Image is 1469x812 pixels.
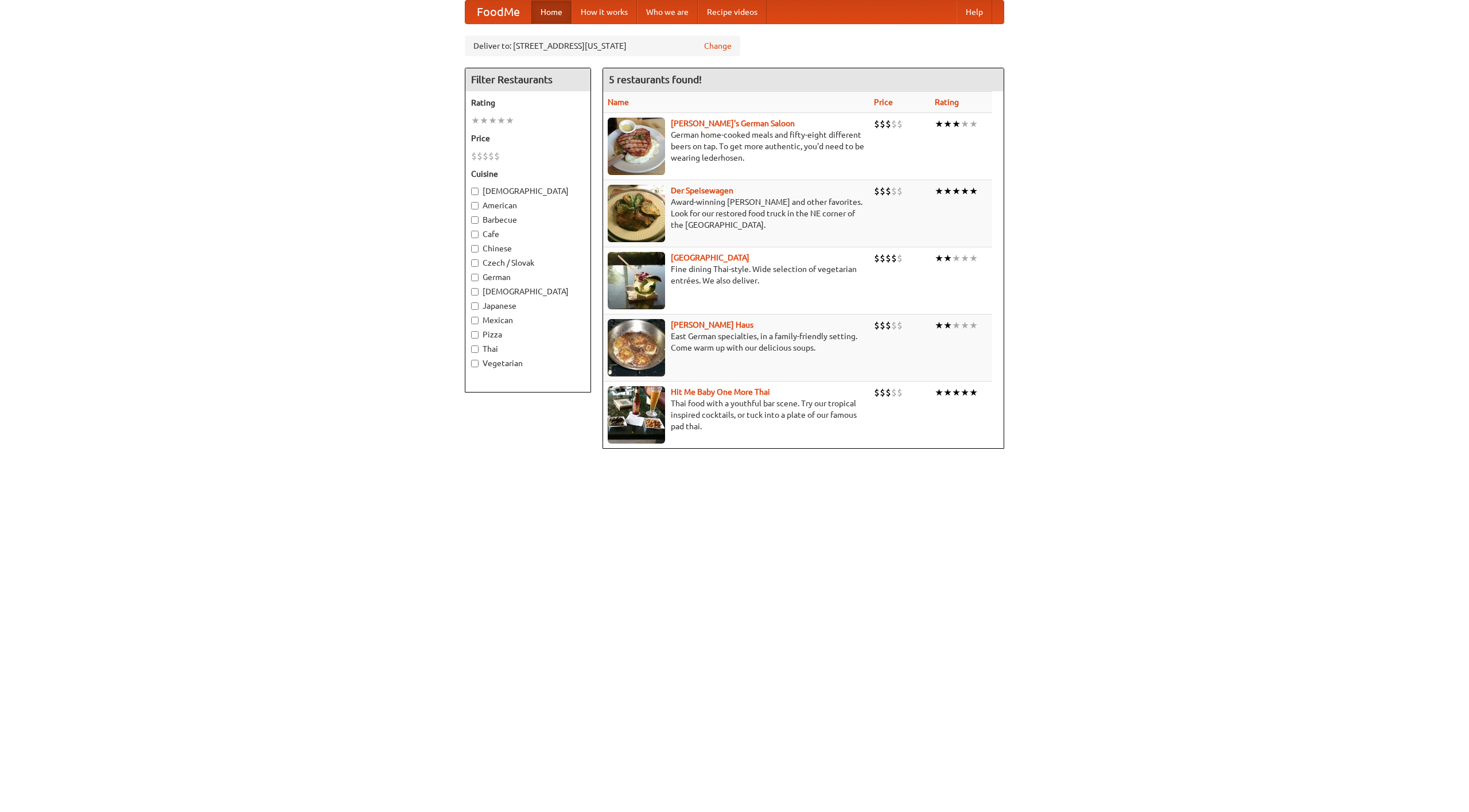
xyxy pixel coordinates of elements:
li: $ [874,185,880,197]
input: Japanese [471,302,479,310]
label: German [471,271,585,283]
input: [DEMOGRAPHIC_DATA] [471,288,479,296]
label: [DEMOGRAPHIC_DATA] [471,185,585,197]
li: ★ [935,319,943,332]
a: Who we are [637,1,698,24]
li: $ [897,386,903,399]
li: ★ [935,252,943,265]
label: American [471,200,585,211]
label: Barbecue [471,214,585,226]
li: $ [471,150,477,162]
a: Der Speisewagen [671,186,733,195]
a: [PERSON_NAME] Haus [671,320,753,329]
li: ★ [952,386,961,399]
a: How it works [572,1,637,24]
input: Mexican [471,317,479,324]
h5: Cuisine [471,168,585,180]
p: East German specialties, in a family-friendly setting. Come warm up with our delicious soups. [608,331,865,353]
li: ★ [952,252,961,265]
a: Home [531,1,572,24]
li: $ [891,319,897,332]
li: ★ [471,114,480,127]
li: ★ [935,118,943,130]
label: Mexican [471,314,585,326]
b: Hit Me Baby One More Thai [671,387,770,397]
label: [DEMOGRAPHIC_DATA] [471,286,585,297]
p: Fine dining Thai-style. Wide selection of vegetarian entrées. We also deliver. [608,263,865,286]
a: Rating [935,98,959,107]
p: German home-cooked meals and fifty-eight different beers on tap. To get more authentic, you'd nee... [608,129,865,164]
li: ★ [943,118,952,130]
input: Pizza [471,331,479,339]
li: $ [477,150,483,162]
ng-pluralize: 5 restaurants found! [609,74,702,85]
li: ★ [943,252,952,265]
li: $ [885,319,891,332]
li: $ [897,252,903,265]
label: Czech / Slovak [471,257,585,269]
input: American [471,202,479,209]
input: Czech / Slovak [471,259,479,267]
label: Thai [471,343,585,355]
a: Price [874,98,893,107]
li: $ [874,319,880,332]
p: Thai food with a youthful bar scene. Try our tropical inspired cocktails, or tuck into a plate of... [608,398,865,432]
li: $ [880,252,885,265]
li: $ [880,185,885,197]
a: Change [704,40,732,52]
li: $ [874,386,880,399]
label: Cafe [471,228,585,240]
li: $ [885,185,891,197]
li: $ [880,386,885,399]
li: ★ [935,185,943,197]
img: satay.jpg [608,252,665,309]
input: Thai [471,345,479,353]
li: $ [891,386,897,399]
li: $ [483,150,488,162]
li: ★ [480,114,488,127]
li: ★ [952,185,961,197]
li: $ [891,185,897,197]
li: $ [885,386,891,399]
li: ★ [943,319,952,332]
li: ★ [969,386,978,399]
li: ★ [488,114,497,127]
label: Japanese [471,300,585,312]
li: ★ [961,386,969,399]
li: $ [874,118,880,130]
img: speisewagen.jpg [608,185,665,242]
li: $ [880,118,885,130]
a: [PERSON_NAME]'s German Saloon [671,119,795,128]
img: esthers.jpg [608,118,665,175]
li: $ [885,252,891,265]
input: Cafe [471,231,479,238]
div: Deliver to: [STREET_ADDRESS][US_STATE] [465,36,740,56]
li: $ [897,118,903,130]
li: ★ [969,185,978,197]
input: Vegetarian [471,360,479,367]
li: ★ [961,118,969,130]
li: ★ [969,319,978,332]
li: ★ [506,114,514,127]
li: ★ [961,319,969,332]
li: ★ [961,252,969,265]
li: ★ [943,386,952,399]
label: Chinese [471,243,585,254]
a: [GEOGRAPHIC_DATA] [671,253,749,262]
h5: Price [471,133,585,144]
li: ★ [969,118,978,130]
li: $ [897,185,903,197]
li: ★ [943,185,952,197]
li: ★ [497,114,506,127]
li: $ [897,319,903,332]
li: $ [880,319,885,332]
li: $ [891,252,897,265]
a: FoodMe [465,1,531,24]
h4: Filter Restaurants [465,68,590,91]
li: ★ [952,118,961,130]
a: Name [608,98,629,107]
